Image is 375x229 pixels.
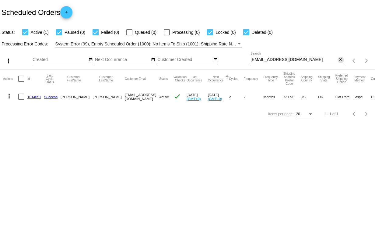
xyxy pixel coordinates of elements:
button: Clear [338,57,344,63]
mat-icon: close [338,57,343,62]
mat-cell: US [301,88,318,106]
a: 1014051 [27,95,41,99]
mat-select: Items per page: [296,112,313,116]
button: Change sorting for CustomerLastName [93,75,119,82]
a: (GMT+0) [208,97,222,101]
button: Next page [360,108,373,120]
input: Created [33,57,87,62]
mat-header-cell: Validation Checks [173,70,187,88]
mat-icon: check [173,93,181,100]
mat-cell: Stripe [353,88,371,106]
mat-cell: Months [264,88,283,106]
mat-header-cell: Actions [3,70,18,88]
button: Change sorting for Frequency [244,77,258,81]
button: Change sorting for NextOccurrenceUtc [208,75,224,82]
span: 20 [296,112,300,116]
button: Change sorting for Id [27,77,30,81]
mat-cell: [DATE] [208,88,229,106]
button: Change sorting for ShippingState [318,75,330,82]
mat-icon: add [63,10,70,17]
button: Change sorting for PreferredShippingOption [335,74,348,84]
button: Change sorting for LastProcessingCycleId [44,74,55,84]
a: Success [44,95,58,99]
mat-cell: [PERSON_NAME] [61,88,93,106]
input: Next Occurrence [95,57,150,62]
div: 1 - 1 of 1 [324,112,338,116]
button: Previous page [348,108,360,120]
button: Change sorting for FrequencyType [264,75,278,82]
mat-cell: OK [318,88,335,106]
button: Previous page [348,55,360,67]
mat-icon: date_range [151,57,155,62]
a: (GMT+0) [187,97,201,101]
mat-cell: [EMAIL_ADDRESS][DOMAIN_NAME] [125,88,159,106]
span: Processing (0) [172,29,200,36]
button: Change sorting for CustomerEmail [125,77,146,81]
input: Customer Created [157,57,212,62]
button: Change sorting for PaymentMethod.Type [353,75,365,82]
span: Active [159,95,169,99]
button: Change sorting for Cycles [229,77,238,81]
button: Change sorting for LastOccurrenceUtc [187,75,202,82]
mat-icon: date_range [213,57,218,62]
mat-cell: 2 [244,88,263,106]
mat-cell: [DATE] [187,88,208,106]
input: Search [251,57,338,62]
mat-icon: more_vert [5,92,13,100]
span: Paused (0) [65,29,85,36]
mat-cell: 73173 [283,88,301,106]
button: Change sorting for Status [159,77,168,81]
mat-cell: 2 [229,88,244,106]
div: Items per page: [268,112,293,116]
span: Active (1) [31,29,49,36]
span: Queued (0) [135,29,156,36]
mat-icon: more_vert [5,57,12,65]
span: Deleted (0) [252,29,273,36]
button: Change sorting for CustomerFirstName [61,75,87,82]
span: Failed (0) [101,29,119,36]
h2: Scheduled Orders [2,6,72,18]
mat-select: Filter by Processing Error Codes [55,40,242,48]
span: Status: [2,30,15,35]
mat-cell: Flat Rate [335,88,354,106]
mat-icon: date_range [89,57,93,62]
button: Next page [360,55,373,67]
span: Processing Error Codes: [2,41,48,46]
button: Change sorting for ShippingPostcode [283,72,295,85]
button: Change sorting for ShippingCountry [301,75,313,82]
mat-cell: [PERSON_NAME] [93,88,124,106]
span: Locked (0) [216,29,236,36]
